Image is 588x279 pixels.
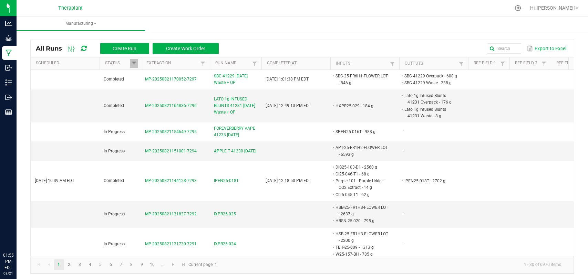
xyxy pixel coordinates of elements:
td: - [399,201,468,228]
span: MP-20250821144128-7293 [145,178,197,183]
kendo-pager-info: 1 - 30 of 6970 items [221,259,567,270]
span: Create Run [113,46,136,51]
li: SBC-25-FR6H1-FLOWER LOT - 846 g [334,73,389,86]
a: Page 4 [85,259,95,270]
a: Filter [540,59,548,68]
li: SPEN25-016T - 988 g [334,128,389,135]
span: [DATE] 10:39 AM EDT [35,178,74,183]
div: All Runs [36,43,224,54]
button: Create Work Order [153,43,219,54]
a: ExtractionSortable [146,61,198,66]
a: Page 3 [75,259,85,270]
a: Filter [388,60,396,68]
p: 08/21 [3,271,13,276]
span: MP-20250821151001-7294 [145,149,197,153]
a: Page 6 [106,259,116,270]
div: Manage settings [514,5,522,11]
inline-svg: Grow [5,35,12,42]
a: Completed AtSortable [267,61,328,66]
a: Manufacturing [17,17,145,31]
a: Page 11 [158,259,168,270]
inline-svg: Reports [5,109,12,116]
span: MP-20250821131730-7291 [145,242,197,246]
li: HXPR25-029 - 184 g [334,103,389,109]
a: Filter [457,60,465,68]
a: Ref Field 2Sortable [515,61,539,66]
span: Go to the last page [181,262,186,267]
a: ScheduledSortable [36,61,97,66]
inline-svg: Analytics [5,20,12,27]
a: Page 9 [137,259,147,270]
span: IXPR25-024 [214,241,236,247]
span: LATO 1g INFUSED BLUNTS 41231 [DATE] Waste + OP [214,96,257,116]
a: StatusSortable [105,61,130,66]
a: Page 10 [147,259,157,270]
li: IPEN25-018T - 2702 g [403,178,458,184]
li: Purple 101 - Purple Urkle - CO2 Extract - 14 g [334,178,389,191]
inline-svg: Inventory [5,79,12,86]
span: Theraplant [58,5,83,11]
inline-svg: Outbound [5,94,12,101]
a: Filter [250,59,259,68]
span: IPEN25-018T [214,178,239,184]
a: Page 7 [116,259,126,270]
a: Ref Field 1Sortable [474,61,498,66]
a: Filter [199,59,207,68]
inline-svg: Manufacturing [5,50,12,56]
a: Page 1 [54,259,64,270]
span: In Progress [104,242,125,246]
span: [DATE] 12:18:50 PM EDT [266,178,311,183]
span: Completed [104,178,124,183]
inline-svg: Inbound [5,64,12,71]
li: CI25-045-T1 - 62 g [334,191,389,198]
span: MP-20250821170052-7297 [145,77,197,82]
li: TBH-25-009 - 1313 g [334,244,389,251]
span: IXPR25-025 [214,211,236,217]
li: DIS25-103-D1 - 2560 g [334,164,389,171]
a: Filter [498,59,507,68]
span: Completed [104,103,124,108]
a: Page 8 [126,259,136,270]
span: SBC 41229 [DATE] Waste + OP [214,73,257,86]
a: Filter [130,59,138,68]
a: Page 5 [95,259,105,270]
span: MP-20250821154649-7295 [145,129,197,134]
a: Ref Field 3Sortable [556,61,581,66]
td: - [399,228,468,261]
iframe: Resource center [7,224,28,245]
a: Run NameSortable [215,61,250,66]
li: Lato 1g Infused Blunts 41231 Waste - 8 g [403,106,458,119]
li: SBC 41229 Overpack - 608 g [403,73,458,79]
th: Inputs [330,57,399,70]
td: - [399,141,468,161]
span: [DATE] 1:01:38 PM EDT [266,77,309,82]
span: Go to the next page [171,262,176,267]
li: HSB-25-FR1H3-FLOWER LOT - 2200 g [334,230,389,244]
span: Create Work Order [166,46,205,51]
a: Go to the next page [168,259,178,270]
li: SBC 41229 Waste - 238 g [403,79,458,86]
input: Search [487,43,521,54]
a: Page 2 [64,259,74,270]
li: Lato 1g Infused Blunts 41231 Overpack - 176 g [403,92,458,106]
a: Go to the last page [178,259,188,270]
span: APPLE T 41230 [DATE] [214,148,256,154]
p: 01:55 PM EDT [3,252,13,271]
span: Completed [104,77,124,82]
span: Hi, [PERSON_NAME]! [530,5,575,11]
li: APT-25-FR1H2-FLOWER LOT - 6593 g [334,144,389,158]
span: In Progress [104,212,125,216]
li: CI25-046-T1 - 68 g [334,171,389,178]
span: [DATE] 12:49:13 PM EDT [266,103,311,108]
button: Export to Excel [525,43,568,54]
button: Create Run [100,43,149,54]
span: FOREVERBERRY VAPE 41233 [DATE] [214,125,257,138]
li: W25-157-BH - 785 g [334,251,389,258]
span: Manufacturing [17,21,145,26]
li: HSB-25-FR1H3-FLOWER LOT - 2637 g [334,204,389,217]
span: In Progress [104,149,125,153]
kendo-pager: Current page: 1 [31,256,574,273]
li: HRSN-25-020 - 795 g [334,217,389,224]
span: MP-20250821131837-7292 [145,212,197,216]
th: Outputs [399,57,468,70]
